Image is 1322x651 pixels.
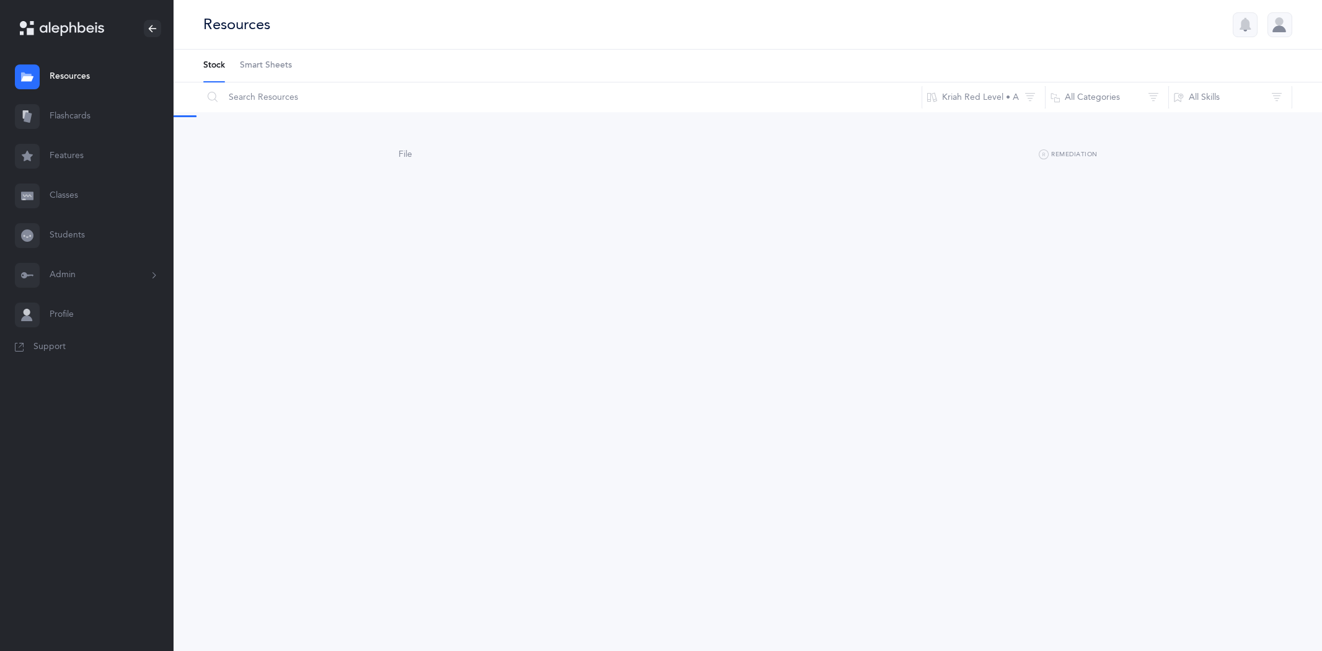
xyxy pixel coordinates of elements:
span: Smart Sheets [240,60,292,72]
input: Search Resources [203,82,922,112]
span: Support [33,341,66,353]
button: Kriah Red Level • A [922,82,1046,112]
span: File [399,149,412,159]
button: Remediation [1039,148,1098,162]
button: All Skills [1168,82,1292,112]
div: Resources [203,14,270,35]
button: All Categories [1045,82,1169,112]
